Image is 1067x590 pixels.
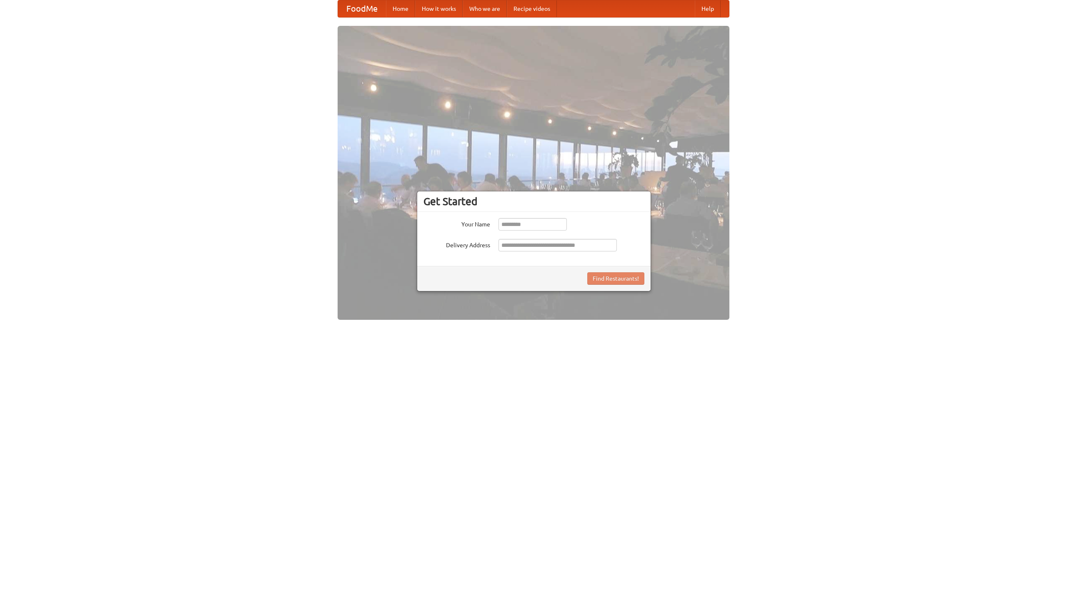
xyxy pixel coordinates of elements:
a: Recipe videos [507,0,557,17]
a: FoodMe [338,0,386,17]
a: How it works [415,0,463,17]
a: Help [695,0,721,17]
a: Who we are [463,0,507,17]
button: Find Restaurants! [587,272,644,285]
a: Home [386,0,415,17]
label: Your Name [423,218,490,228]
h3: Get Started [423,195,644,208]
label: Delivery Address [423,239,490,249]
